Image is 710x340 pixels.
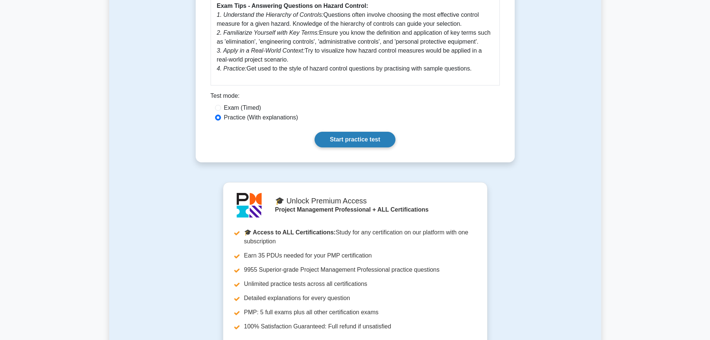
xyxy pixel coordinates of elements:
i: 4. Practice: [217,65,247,72]
i: 2. Familiarize Yourself with Key Terms: [217,29,319,36]
div: Test mode: [211,91,500,103]
label: Exam (Timed) [224,103,261,112]
i: 3. Apply in a Real-World Context: [217,47,305,54]
a: Start practice test [315,132,395,147]
i: 1. Understand the Hierarchy of Controls: [217,12,324,18]
b: Exam Tips - Answering Questions on Hazard Control: [217,3,368,9]
label: Practice (With explanations) [224,113,298,122]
